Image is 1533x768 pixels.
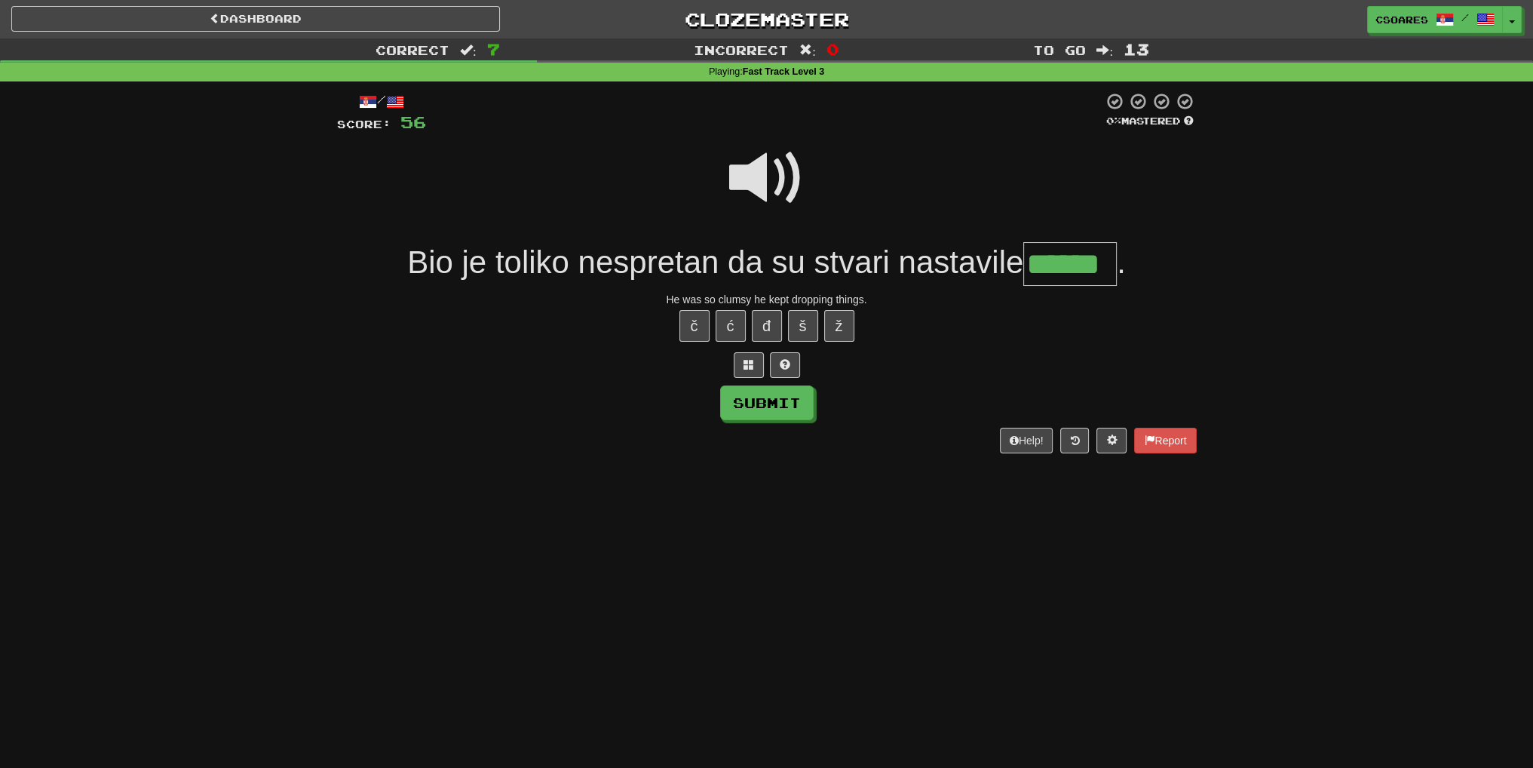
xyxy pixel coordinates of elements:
button: Round history (alt+y) [1060,428,1089,453]
div: Mastered [1103,115,1197,128]
button: ž [824,310,854,342]
button: ć [716,310,746,342]
span: Score: [337,118,391,131]
button: Help! [1000,428,1053,453]
div: / [337,92,426,111]
span: : [1096,44,1113,57]
a: Dashboard [11,6,500,32]
a: Clozemaster [523,6,1011,32]
button: Submit [720,386,814,420]
strong: Fast Track Level 3 [743,66,825,77]
button: Single letter hint - you only get 1 per sentence and score half the points! alt+h [770,352,800,378]
span: 0 % [1106,115,1121,127]
button: č [679,310,710,342]
span: Bio je toliko nespretan da su stvari nastavile [407,244,1023,280]
span: 13 [1124,40,1149,58]
span: To go [1033,42,1086,57]
button: Switch sentence to multiple choice alt+p [734,352,764,378]
div: He was so clumsy he kept dropping things. [337,292,1197,307]
span: 56 [400,112,426,131]
span: / [1461,12,1469,23]
span: Incorrect [694,42,789,57]
span: 0 [826,40,839,58]
span: 7 [487,40,500,58]
span: : [460,44,477,57]
button: Report [1134,428,1196,453]
button: š [788,310,818,342]
span: Correct [376,42,449,57]
a: CSoares / [1367,6,1503,33]
span: CSoares [1375,13,1428,26]
span: . [1117,244,1126,280]
button: đ [752,310,782,342]
span: : [799,44,816,57]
